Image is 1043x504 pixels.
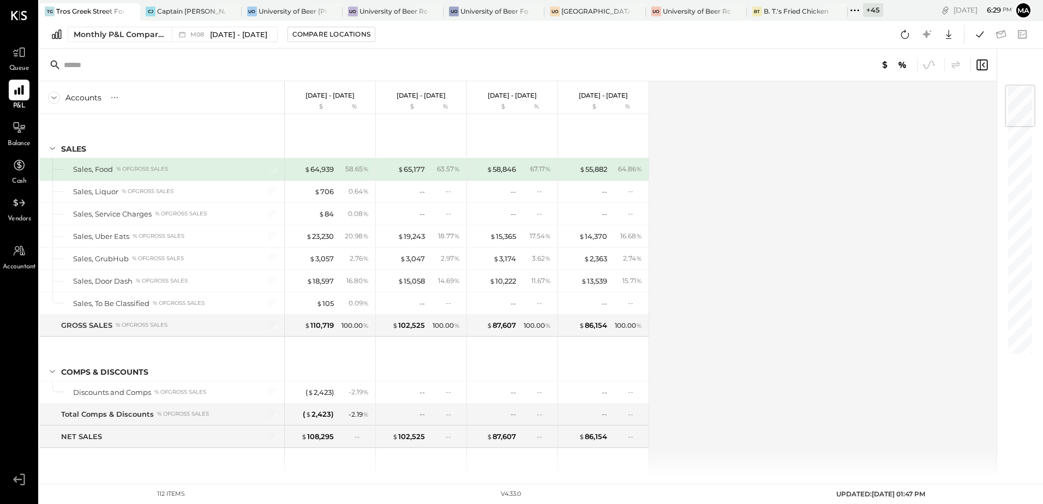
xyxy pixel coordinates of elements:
[319,209,325,218] span: $
[579,431,607,442] div: 86,154
[545,164,551,173] span: %
[511,409,516,419] div: --
[489,277,495,285] span: $
[564,103,607,111] div: $
[441,254,460,263] div: 2.97
[348,7,358,16] div: Uo
[610,103,645,111] div: %
[398,232,404,241] span: $
[836,490,925,498] span: UPDATED: [DATE] 01:47 PM
[628,432,642,441] div: --
[68,27,278,42] button: Monthly P&L Comparison M08[DATE] - [DATE]
[74,29,165,40] div: Monthly P&L Comparison
[61,409,154,419] div: Total Comps & Discounts
[493,254,499,263] span: $
[122,188,173,195] div: % of GROSS SALES
[602,187,607,197] div: --
[487,431,516,442] div: 87,607
[579,164,607,175] div: 55,882
[307,277,313,285] span: $
[73,254,129,264] div: Sales, GrubHub
[561,7,629,16] div: [GEOGRAPHIC_DATA]
[615,321,642,331] div: 100.00
[651,7,661,16] div: Uo
[363,298,369,307] span: %
[392,431,425,442] div: 102,525
[622,276,642,286] div: 15.71
[584,254,607,264] div: 2,363
[449,7,459,16] div: Uo
[524,321,551,331] div: 100.00
[350,254,369,263] div: 2.76
[116,321,167,329] div: % of GROSS SALES
[579,92,628,99] p: [DATE] - [DATE]
[116,165,168,173] div: % of GROSS SALES
[61,431,102,442] div: NET SALES
[602,409,607,419] div: --
[398,231,425,242] div: 19,243
[397,92,446,99] p: [DATE] - [DATE]
[65,92,101,103] div: Accounts
[61,320,112,331] div: GROSS SALES
[346,276,369,286] div: 16.80
[305,410,311,418] span: $
[490,232,496,241] span: $
[190,32,207,38] span: M08
[537,432,551,441] div: --
[73,298,149,309] div: Sales, To Be Classified
[363,387,369,396] span: %
[392,432,398,441] span: $
[61,143,86,154] div: SALES
[1,155,38,187] a: Cash
[1,117,38,149] a: Balance
[532,254,551,263] div: 3.62
[579,321,585,329] span: $
[863,3,883,17] div: + 45
[764,7,829,16] div: B. T.'s Fried Chicken
[519,103,554,111] div: %
[349,410,369,419] div: - 2.19
[454,231,460,240] span: %
[309,254,334,264] div: 3,057
[446,387,460,397] div: --
[56,7,124,16] div: Tros Greek Street Food - [PERSON_NAME]
[363,254,369,262] span: %
[12,177,26,187] span: Cash
[306,232,312,241] span: $
[1,241,38,272] a: Accountant
[454,254,460,262] span: %
[940,4,951,16] div: copy link
[530,231,551,241] div: 17.54
[752,7,762,16] div: BT
[345,231,369,241] div: 20.98
[153,299,205,307] div: % of GROSS SALES
[398,277,404,285] span: $
[154,388,206,396] div: % of GROSS SALES
[537,187,551,196] div: --
[1,80,38,111] a: P&L
[636,231,642,240] span: %
[301,431,334,442] div: 108,295
[487,165,493,173] span: $
[308,388,314,397] span: $
[3,262,36,272] span: Accountant
[363,187,369,195] span: %
[487,320,516,331] div: 87,607
[132,255,184,262] div: % of GROSS SALES
[579,231,607,242] div: 14,370
[636,321,642,329] span: %
[363,410,369,418] span: %
[157,7,225,16] div: Captain [PERSON_NAME]'s Eufaula
[73,187,118,197] div: Sales, Liquor
[446,209,460,218] div: --
[400,254,406,263] span: $
[490,231,516,242] div: 15,365
[602,298,607,309] div: --
[487,164,516,175] div: 58,846
[61,367,148,377] div: Comps & Discounts
[1,193,38,224] a: Vendors
[73,164,113,175] div: Sales, Food
[8,139,31,149] span: Balance
[304,164,334,175] div: 64,939
[584,254,590,263] span: $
